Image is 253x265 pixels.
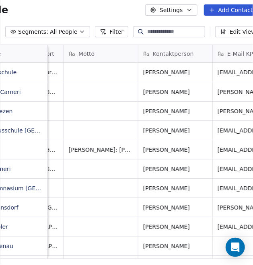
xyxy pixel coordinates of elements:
div: Open Intercom Messenger [226,238,245,257]
span: [PERSON_NAME] [143,223,190,231]
span: Kontaktperson [153,50,194,58]
span: Motto [78,50,95,58]
span: [PERSON_NAME] [143,68,190,76]
span: [PERSON_NAME] [143,88,190,96]
div: Motto [64,45,138,62]
span: [PERSON_NAME] [143,165,190,173]
span: [PERSON_NAME] [143,146,190,154]
button: Filter [95,26,128,37]
button: Settings [145,4,197,16]
span: [PERSON_NAME] [143,242,190,250]
span: [PERSON_NAME]: [PHONE_NUMBER] , [PERSON_NAME]: 06605044308 [69,146,133,154]
span: E-Mail KP [227,50,253,58]
span: [PERSON_NAME] [143,107,190,115]
span: All People [50,28,77,36]
div: Kontaktperson [138,45,212,62]
span: Segments: [18,28,48,36]
span: [PERSON_NAME] [143,126,190,135]
span: [PERSON_NAME] [143,184,190,192]
span: [PERSON_NAME] [143,204,190,212]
